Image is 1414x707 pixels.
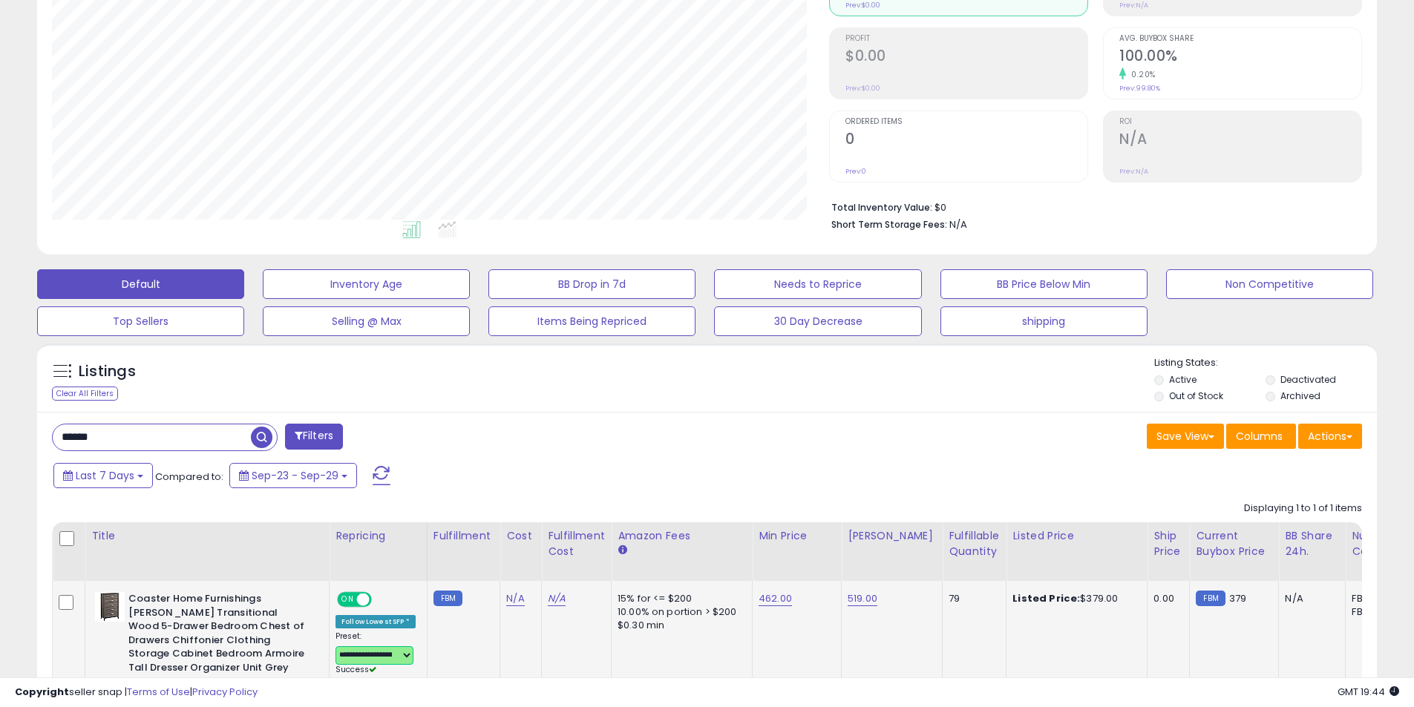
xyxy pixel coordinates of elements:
[940,306,1148,336] button: shipping
[53,463,153,488] button: Last 7 Days
[1126,69,1156,80] small: 0.20%
[1352,592,1401,605] div: FBA: 0
[95,592,125,622] img: 41IX-hT1SvL._SL40_.jpg
[1166,269,1373,299] button: Non Competitive
[1012,592,1136,605] div: $379.00
[1280,373,1336,386] label: Deactivated
[370,593,393,606] span: OFF
[1119,167,1148,176] small: Prev: N/A
[336,615,416,628] div: Follow Lowest SFP *
[128,592,309,692] b: Coaster Home Furnishings [PERSON_NAME] Transitional Wood 5-Drawer Bedroom Chest of Drawers Chiffo...
[1119,131,1361,151] h2: N/A
[831,197,1351,215] li: $0
[618,528,746,544] div: Amazon Fees
[1169,389,1223,402] label: Out of Stock
[1244,502,1362,516] div: Displaying 1 to 1 of 1 items
[949,592,995,605] div: 79
[1338,685,1399,699] span: 2025-10-7 19:44 GMT
[1229,591,1246,605] span: 379
[1012,528,1141,544] div: Listed Price
[1012,591,1080,605] b: Listed Price:
[263,269,470,299] button: Inventory Age
[618,592,741,605] div: 15% for <= $200
[433,528,494,544] div: Fulfillment
[548,591,566,606] a: N/A
[831,201,932,214] b: Total Inventory Value:
[845,1,880,10] small: Prev: $0.00
[192,685,258,699] a: Privacy Policy
[1280,389,1320,402] label: Archived
[1298,424,1362,449] button: Actions
[1119,47,1361,68] h2: 100.00%
[714,269,921,299] button: Needs to Reprice
[618,605,741,619] div: 10.00% on portion > $200
[285,424,343,450] button: Filters
[506,528,535,544] div: Cost
[845,84,880,93] small: Prev: $0.00
[1154,356,1377,370] p: Listing States:
[848,528,936,544] div: [PERSON_NAME]
[848,591,877,606] a: 519.00
[845,35,1087,43] span: Profit
[940,269,1148,299] button: BB Price Below Min
[229,463,357,488] button: Sep-23 - Sep-29
[1352,605,1401,619] div: FBM: 5
[336,664,376,675] span: Success
[1119,1,1148,10] small: Prev: N/A
[488,306,695,336] button: Items Being Repriced
[618,619,741,632] div: $0.30 min
[1119,118,1361,126] span: ROI
[127,685,190,699] a: Terms of Use
[433,591,462,606] small: FBM
[1352,528,1406,559] div: Num of Comp.
[1147,424,1224,449] button: Save View
[845,47,1087,68] h2: $0.00
[76,468,134,483] span: Last 7 Days
[1196,591,1225,606] small: FBM
[1196,528,1272,559] div: Current Buybox Price
[488,269,695,299] button: BB Drop in 7d
[1119,84,1160,93] small: Prev: 99.80%
[845,118,1087,126] span: Ordered Items
[1285,592,1334,605] div: N/A
[37,269,244,299] button: Default
[79,361,136,382] h5: Listings
[1226,424,1296,449] button: Columns
[263,306,470,336] button: Selling @ Max
[759,528,835,544] div: Min Price
[338,593,357,606] span: ON
[618,544,626,557] small: Amazon Fees.
[15,685,258,700] div: seller snap | |
[845,131,1087,151] h2: 0
[1169,373,1197,386] label: Active
[1236,429,1283,444] span: Columns
[714,306,921,336] button: 30 Day Decrease
[1153,528,1183,559] div: Ship Price
[949,217,967,231] span: N/A
[759,591,792,606] a: 462.00
[506,591,524,606] a: N/A
[91,528,323,544] div: Title
[52,387,118,401] div: Clear All Filters
[1285,528,1339,559] div: BB Share 24h.
[548,528,605,559] div: Fulfillment Cost
[831,218,947,231] b: Short Term Storage Fees:
[37,306,244,336] button: Top Sellers
[1119,35,1361,43] span: Avg. Buybox Share
[845,167,866,176] small: Prev: 0
[336,631,416,675] div: Preset:
[155,470,223,484] span: Compared to:
[336,528,421,544] div: Repricing
[252,468,338,483] span: Sep-23 - Sep-29
[949,528,1000,559] div: Fulfillable Quantity
[1153,592,1178,605] div: 0.00
[15,685,69,699] strong: Copyright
